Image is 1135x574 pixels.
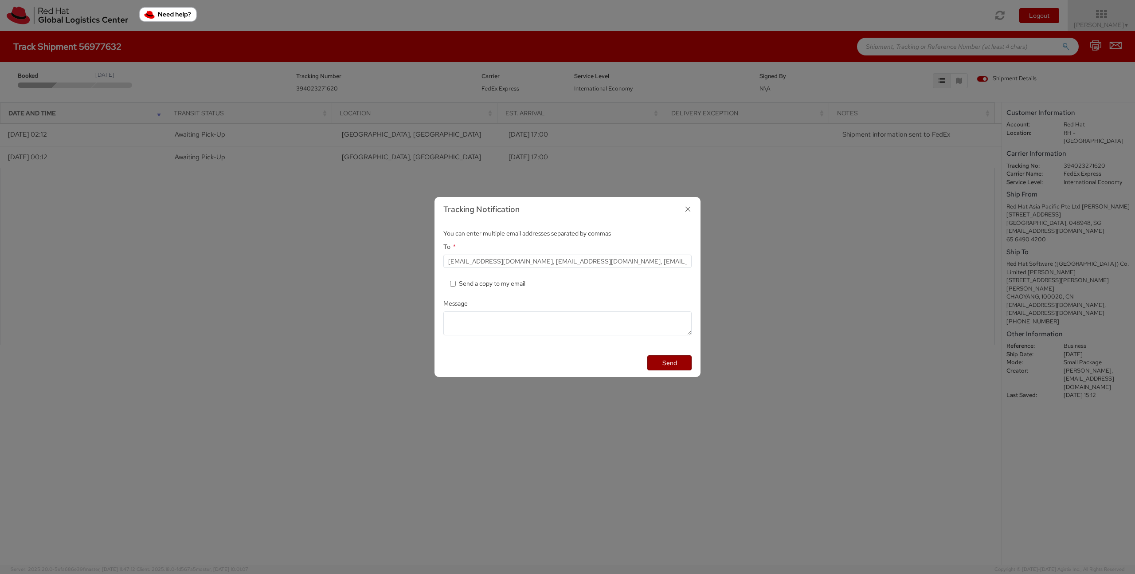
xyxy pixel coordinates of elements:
h3: Tracking Notification [443,204,692,215]
span: Message [443,299,468,307]
input: Send a copy to my email [450,281,456,287]
span: To [443,243,450,251]
label: Send a copy to my email [450,279,527,288]
input: Enter Email Address [443,255,692,268]
button: Need help? [139,7,197,22]
button: Send [647,355,692,370]
p: You can enter multiple email addresses separated by commas [443,229,692,238]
